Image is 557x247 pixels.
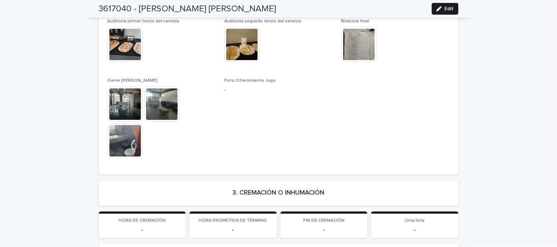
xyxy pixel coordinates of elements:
span: Edit [445,6,454,11]
span: Bitácora final [341,19,369,23]
span: Cierre [PERSON_NAME] [108,78,158,83]
span: Foto Ofrecimiento Jugo [224,78,276,83]
span: Auditoría primer tercio del servicio [108,19,180,23]
p: - [224,86,333,94]
button: Edit [432,3,459,15]
p: - [285,226,364,233]
h2: 3. CREMACIÓN O INHUMACIÓN [233,189,325,197]
p: - [194,226,272,233]
p: - [103,226,182,233]
span: HORA DE CREMACIÓN [119,218,166,223]
span: FIN DE CREMACIÓN [303,218,344,223]
span: HORA PROMETIDA DE TÉRMINO [199,218,267,223]
p: - [376,226,454,233]
span: Urna lista [405,218,425,223]
h2: 3617040 - [PERSON_NAME] [PERSON_NAME] [99,4,276,14]
span: Auditoría segundo tercio del servicio [224,19,301,23]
